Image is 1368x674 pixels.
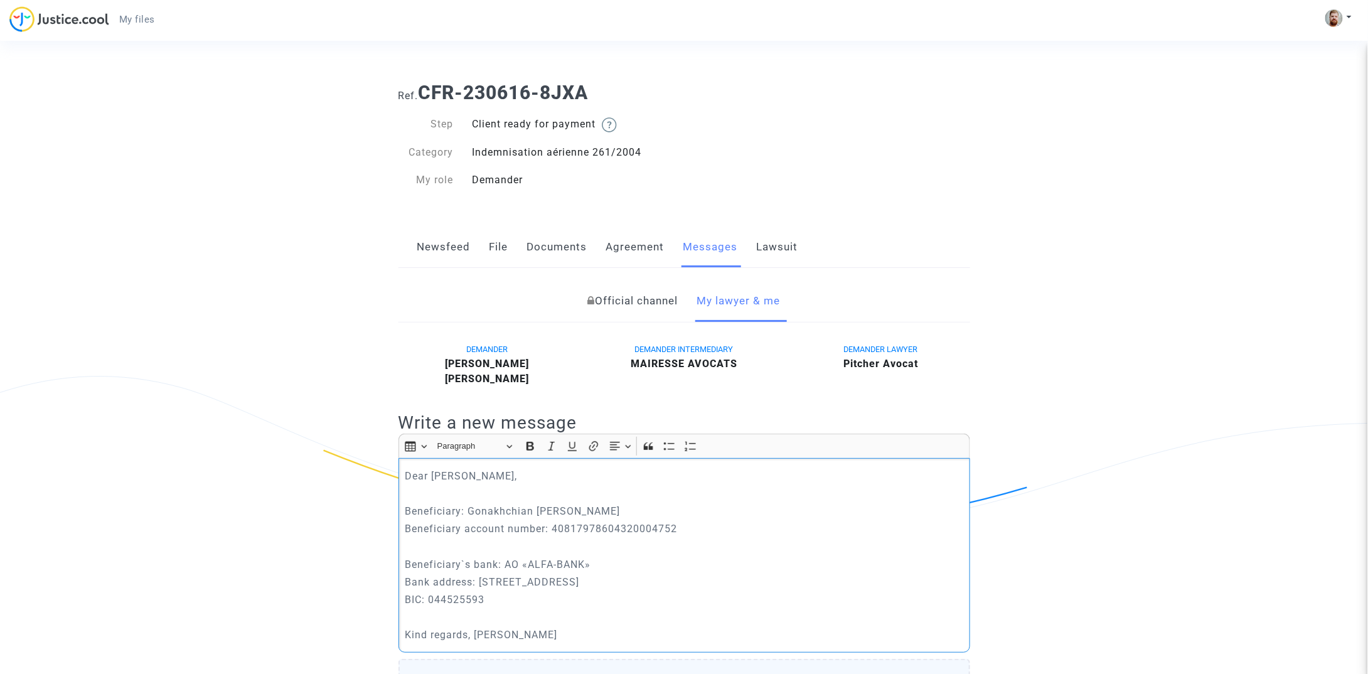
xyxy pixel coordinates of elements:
[405,521,963,537] p: Beneficiary account number: 40817978604320004752
[466,345,508,354] span: DEMANDER
[634,345,733,354] span: DEMANDER INTERMEDIARY
[489,227,508,268] a: File
[606,227,665,268] a: Agreement
[417,227,471,268] a: Newsfeed
[462,117,684,132] div: Client ready for payment
[527,227,587,268] a: Documents
[119,14,155,25] span: My files
[389,117,463,132] div: Step
[588,281,678,322] a: Official channel
[389,173,463,188] div: My role
[437,439,503,454] span: Paragraph
[405,503,963,519] p: Beneficiary: Gonakhchian [PERSON_NAME]
[843,358,918,370] b: Pitcher Avocat
[683,227,738,268] a: Messages
[445,373,529,385] b: [PERSON_NAME]
[109,10,165,29] a: My files
[9,6,109,32] img: jc-logo.svg
[602,117,617,132] img: help.svg
[405,627,963,643] p: Kind regards, [PERSON_NAME]
[405,557,963,572] p: Beneficiary`s bank: AO «ALFA-BANK»
[1325,9,1343,27] img: AAcHTtdRut9Q_F0Cbzhc1N5NkuGFyLGOdv6JVpELqudB57o=s96-c
[405,592,963,607] p: BIC: 044525593
[844,345,918,354] span: DEMANDER LAWYER
[445,358,529,370] b: [PERSON_NAME]
[405,574,963,590] p: Bank address: [STREET_ADDRESS]
[419,82,589,104] b: CFR-230616-8JXA
[389,145,463,160] div: Category
[398,434,970,458] div: Editor toolbar
[398,90,419,102] span: Ref.
[398,458,970,652] div: Rich Text Editor, main
[757,227,798,268] a: Lawsuit
[697,281,781,322] a: My lawyer & me
[398,412,970,434] h2: Write a new message
[462,145,684,160] div: Indemnisation aérienne 261/2004
[405,468,963,484] p: Dear [PERSON_NAME],
[432,437,518,456] button: Paragraph
[462,173,684,188] div: Demander
[631,358,737,370] b: MAIRESSE AVOCATS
